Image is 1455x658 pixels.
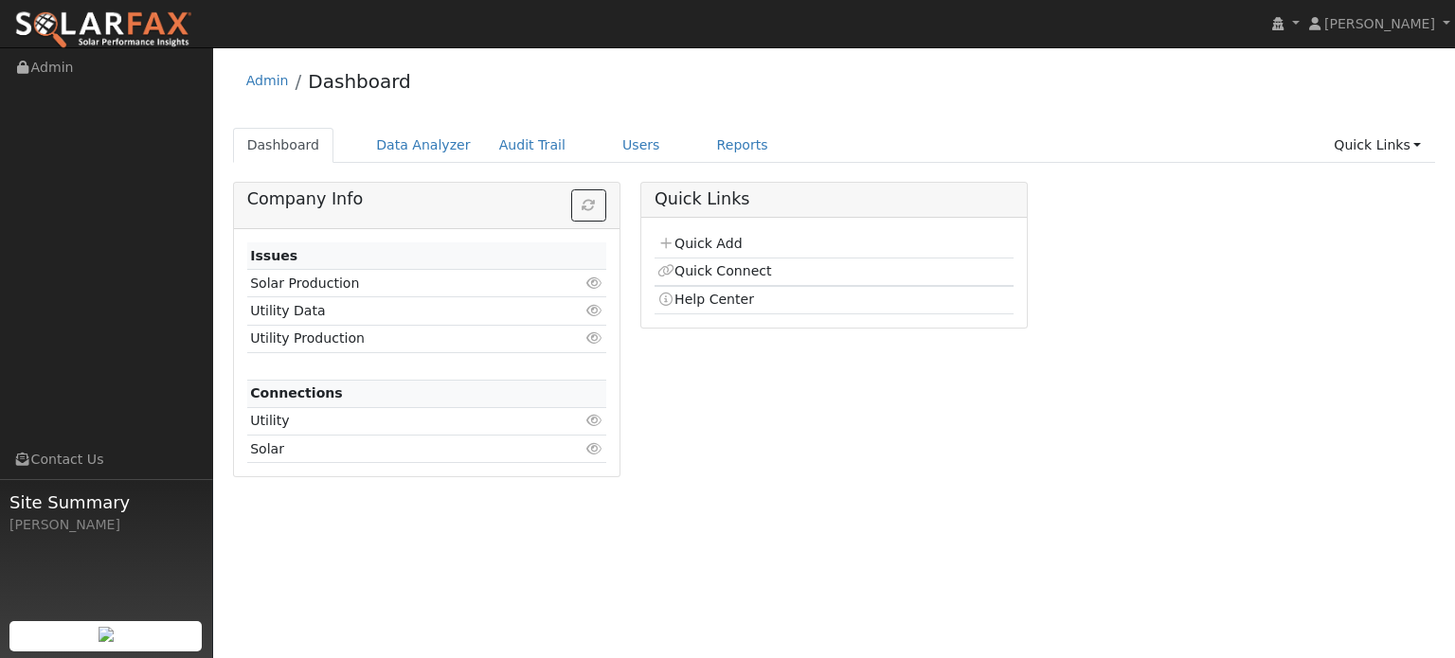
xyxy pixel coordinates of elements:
td: Utility Data [247,297,548,325]
a: Dashboard [233,128,334,163]
a: Users [608,128,674,163]
a: Reports [703,128,782,163]
span: Site Summary [9,489,203,515]
i: Click to view [586,414,603,427]
a: Audit Trail [485,128,580,163]
strong: Issues [250,248,297,263]
a: Admin [246,73,289,88]
i: Click to view [586,331,603,345]
i: Click to view [586,442,603,455]
h5: Quick Links [655,189,1014,209]
a: Quick Connect [657,263,771,278]
a: Quick Links [1320,128,1435,163]
span: [PERSON_NAME] [1324,16,1435,31]
img: retrieve [99,627,114,642]
a: Quick Add [657,236,742,251]
h5: Company Info [247,189,606,209]
strong: Connections [250,385,343,400]
div: [PERSON_NAME] [9,515,203,535]
i: Click to view [586,276,603,290]
td: Solar [247,436,548,463]
i: Click to view [586,304,603,317]
td: Solar Production [247,270,548,297]
a: Data Analyzer [362,128,485,163]
td: Utility Production [247,325,548,352]
a: Dashboard [308,70,411,93]
td: Utility [247,407,548,435]
a: Help Center [657,292,754,307]
img: SolarFax [14,10,192,50]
